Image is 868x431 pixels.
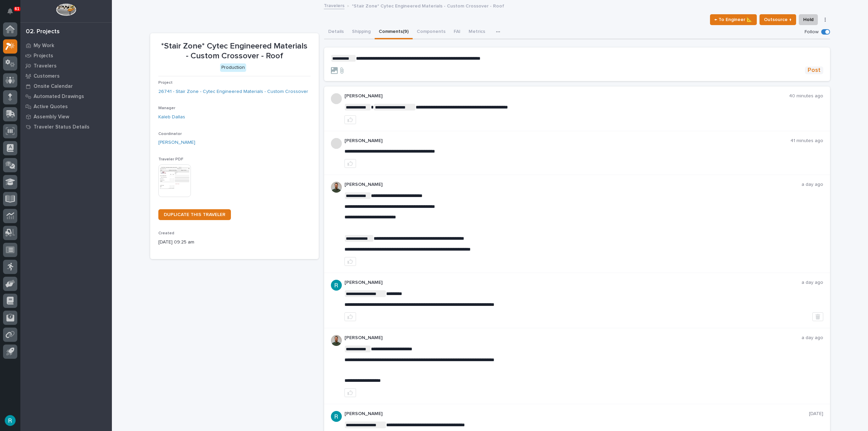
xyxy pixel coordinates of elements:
[714,16,752,24] span: ← To Engineer 📐
[34,124,90,130] p: Traveler Status Details
[812,312,823,321] button: Delete post
[34,53,53,59] p: Projects
[158,239,311,246] p: [DATE] 09:25 am
[3,4,17,18] button: Notifications
[331,182,342,193] img: AATXAJw4slNr5ea0WduZQVIpKGhdapBAGQ9xVsOeEvl5=s96-c
[164,212,225,217] span: DUPLICATE THIS TRAVELER
[450,25,465,39] button: FAI
[158,209,231,220] a: DUPLICATE THIS TRAVELER
[352,2,504,9] p: *Stair Zone* Cytec Engineered Materials - Custom Crossover - Roof
[348,25,375,39] button: Shipping
[158,139,195,146] a: [PERSON_NAME]
[344,93,789,99] p: [PERSON_NAME]
[158,88,308,95] a: 26741 - Stair Zone - Cytec Engineered Materials - Custom Crossover
[20,101,112,112] a: Active Quotes
[805,29,818,35] p: Follow
[375,25,413,39] button: Comments (9)
[34,73,60,79] p: Customers
[158,132,182,136] span: Coordinator
[158,106,175,110] span: Manager
[465,25,489,39] button: Metrics
[20,122,112,132] a: Traveler Status Details
[805,66,823,74] button: Post
[344,138,790,144] p: [PERSON_NAME]
[56,3,76,16] img: Workspace Logo
[20,51,112,61] a: Projects
[331,335,342,346] img: AATXAJw4slNr5ea0WduZQVIpKGhdapBAGQ9xVsOeEvl5=s96-c
[20,71,112,81] a: Customers
[803,16,813,24] span: Hold
[20,112,112,122] a: Assembly View
[710,14,757,25] button: ← To Engineer 📐
[324,25,348,39] button: Details
[802,280,823,286] p: a day ago
[34,83,73,90] p: Onsite Calendar
[802,335,823,341] p: a day ago
[344,280,802,286] p: [PERSON_NAME]
[808,66,821,74] span: Post
[789,93,823,99] p: 40 minutes ago
[331,280,342,291] img: ACg8ocLIQ8uTLu8xwXPI_zF_j4cWilWA_If5Zu0E3tOGGkFk=s96-c
[158,114,185,121] a: Kaleb Dallas
[220,63,246,72] div: Production
[20,91,112,101] a: Automated Drawings
[158,41,311,61] p: *Stair Zone* Cytec Engineered Materials - Custom Crossover - Roof
[26,28,60,36] div: 02. Projects
[413,25,450,39] button: Components
[34,114,69,120] p: Assembly View
[759,14,796,25] button: Outsource ↑
[20,61,112,71] a: Travelers
[344,411,809,417] p: [PERSON_NAME]
[8,8,17,19] div: Notifications61
[34,104,68,110] p: Active Quotes
[809,411,823,417] p: [DATE]
[344,182,802,188] p: [PERSON_NAME]
[20,81,112,91] a: Onsite Calendar
[324,1,344,9] a: Travelers
[331,411,342,422] img: ACg8ocLIQ8uTLu8xwXPI_zF_j4cWilWA_If5Zu0E3tOGGkFk=s96-c
[799,14,818,25] button: Hold
[20,40,112,51] a: My Work
[764,16,792,24] span: Outsource ↑
[344,257,356,266] button: like this post
[158,81,173,85] span: Project
[344,159,356,168] button: like this post
[34,43,54,49] p: My Work
[3,413,17,428] button: users-avatar
[158,157,183,161] span: Traveler PDF
[344,312,356,321] button: like this post
[158,231,174,235] span: Created
[34,63,57,69] p: Travelers
[790,138,823,144] p: 41 minutes ago
[34,94,84,100] p: Automated Drawings
[344,115,356,124] button: like this post
[344,388,356,397] button: like this post
[802,182,823,188] p: a day ago
[344,335,802,341] p: [PERSON_NAME]
[15,6,19,11] p: 61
